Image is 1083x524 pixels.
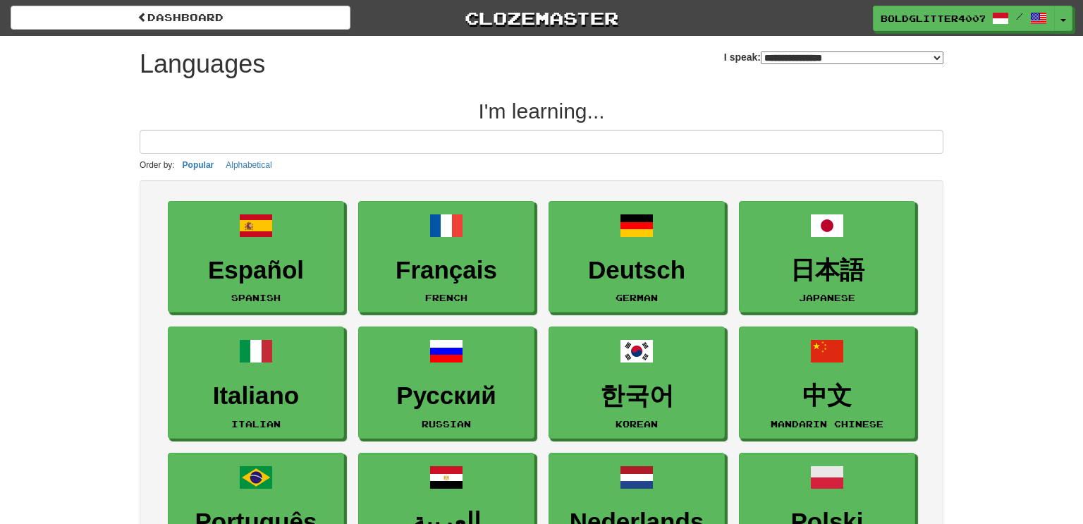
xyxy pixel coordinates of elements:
[422,419,471,429] small: Russian
[176,382,336,410] h3: Italiano
[168,327,344,439] a: ItalianoItalian
[616,419,658,429] small: Korean
[176,257,336,284] h3: Español
[549,327,725,439] a: 한국어Korean
[556,257,717,284] h3: Deutsch
[724,50,943,64] label: I speak:
[881,12,985,25] span: BoldGlitter4007
[140,160,175,170] small: Order by:
[358,327,534,439] a: РусскийRussian
[616,293,658,303] small: German
[366,382,527,410] h3: Русский
[231,293,281,303] small: Spanish
[739,327,915,439] a: 中文Mandarin Chinese
[771,419,883,429] small: Mandarin Chinese
[140,50,265,78] h1: Languages
[799,293,855,303] small: Japanese
[221,157,276,173] button: Alphabetical
[761,51,943,64] select: I speak:
[140,99,943,123] h2: I'm learning...
[747,382,907,410] h3: 中文
[366,257,527,284] h3: Français
[231,419,281,429] small: Italian
[747,257,907,284] h3: 日本語
[11,6,350,30] a: dashboard
[425,293,467,303] small: French
[358,201,534,313] a: FrançaisFrench
[873,6,1055,31] a: BoldGlitter4007 /
[372,6,711,30] a: Clozemaster
[178,157,219,173] button: Popular
[556,382,717,410] h3: 한국어
[739,201,915,313] a: 日本語Japanese
[1016,11,1023,21] span: /
[168,201,344,313] a: EspañolSpanish
[549,201,725,313] a: DeutschGerman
